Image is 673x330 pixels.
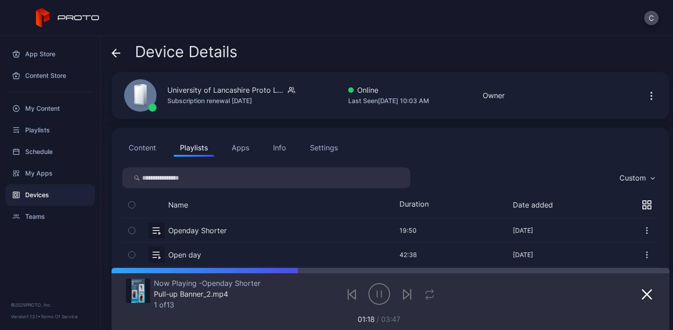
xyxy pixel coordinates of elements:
div: 1 of 13 [154,300,260,309]
span: 03:47 [381,315,400,324]
span: Version 1.13.1 • [11,314,40,319]
a: Schedule [5,141,95,163]
div: Last Seen [DATE] 10:03 AM [348,95,429,106]
div: Owner [483,90,505,101]
span: 01:18 [358,315,375,324]
a: Terms Of Service [40,314,78,319]
div: Subscription renewal [DATE] [167,95,295,106]
div: Info [273,142,286,153]
button: Playlists [174,139,214,157]
div: Online [348,85,429,95]
span: Openday Shorter [199,279,260,288]
div: Settings [310,142,338,153]
button: Name [168,200,188,209]
a: My Apps [5,163,95,184]
a: My Content [5,98,95,119]
a: Content Store [5,65,95,86]
a: App Store [5,43,95,65]
div: University of Lancashire Proto Luma [167,85,284,95]
button: Settings [304,139,344,157]
button: C [644,11,659,25]
button: Custom [615,167,659,188]
span: / [377,315,379,324]
div: Now Playing [154,279,260,288]
span: Device Details [135,43,238,60]
button: Info [267,139,292,157]
div: Custom [619,173,646,182]
button: Apps [225,139,256,157]
div: Pull-up Banner_2.mp4 [154,289,260,298]
div: © 2025 PROTO, Inc. [11,301,90,308]
a: Playlists [5,119,95,141]
div: Duration [399,199,435,210]
button: Content [122,139,162,157]
a: Teams [5,206,95,227]
a: Devices [5,184,95,206]
button: Date added [513,200,553,209]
